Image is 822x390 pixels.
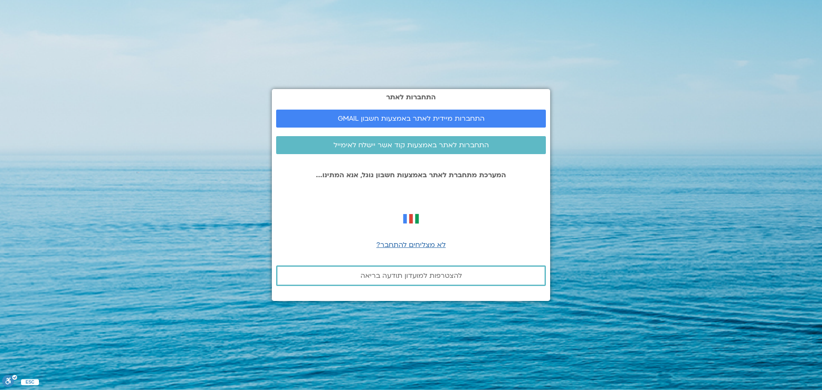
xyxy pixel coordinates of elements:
[360,272,462,280] span: להצטרפות למועדון תודעה בריאה
[276,265,546,286] a: להצטרפות למועדון תודעה בריאה
[334,141,489,149] span: התחברות לאתר באמצעות קוד אשר יישלח לאימייל
[276,110,546,128] a: התחברות מיידית לאתר באמצעות חשבון GMAIL
[276,171,546,179] p: המערכת מתחברת לאתר באמצעות חשבון גוגל, אנא המתינו...
[338,115,485,122] span: התחברות מיידית לאתר באמצעות חשבון GMAIL
[276,136,546,154] a: התחברות לאתר באמצעות קוד אשר יישלח לאימייל
[276,93,546,101] h2: התחברות לאתר
[376,240,446,250] a: לא מצליחים להתחבר?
